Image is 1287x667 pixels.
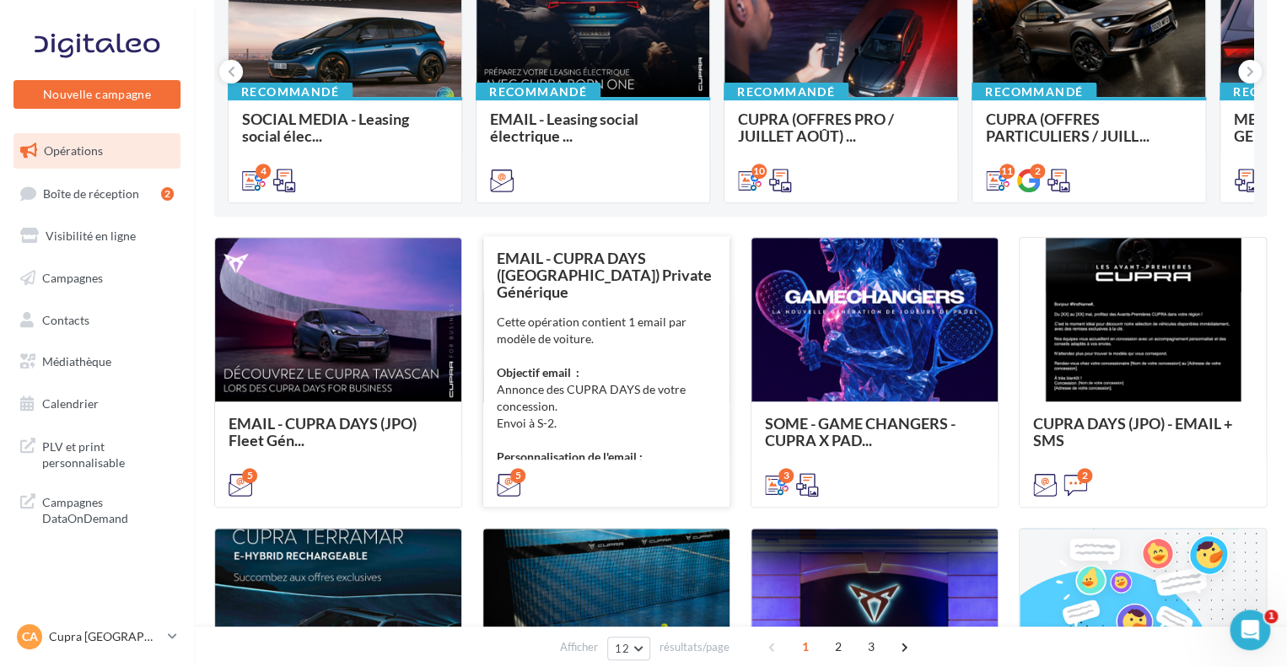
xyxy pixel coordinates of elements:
[778,468,794,483] div: 3
[490,110,638,145] span: EMAIL - Leasing social électrique ...
[986,110,1150,145] span: CUPRA (OFFRES PARTICULIERS / JUILL...
[42,435,174,471] span: PLV et print personnalisable
[1033,414,1232,449] span: CUPRA DAYS (JPO) - EMAIL + SMS
[792,633,819,660] span: 1
[13,80,180,109] button: Nouvelle campagne
[10,261,184,296] a: Campagnes
[10,484,184,534] a: Campagnes DataOnDemand
[476,83,600,101] div: Recommandé
[607,637,650,660] button: 12
[497,365,579,379] strong: Objectif email :
[1077,468,1092,483] div: 2
[42,354,111,368] span: Médiathèque
[22,628,38,645] span: CA
[10,175,184,212] a: Boîte de réception2
[999,164,1015,179] div: 11
[10,133,184,169] a: Opérations
[1230,610,1270,650] iframe: Intercom live chat
[738,110,894,145] span: CUPRA (OFFRES PRO / JUILLET AOÛT) ...
[46,229,136,243] span: Visibilité en ligne
[497,249,712,301] span: EMAIL - CUPRA DAYS ([GEOGRAPHIC_DATA]) Private Générique
[10,303,184,338] a: Contacts
[751,164,767,179] div: 10
[510,468,525,483] div: 5
[42,312,89,326] span: Contacts
[161,187,174,201] div: 2
[724,83,848,101] div: Recommandé
[1264,610,1278,623] span: 1
[660,639,730,655] span: résultats/page
[42,491,174,527] span: Campagnes DataOnDemand
[765,414,956,449] span: SOME - GAME CHANGERS - CUPRA X PAD...
[497,314,716,465] div: Cette opération contient 1 email par modèle de voiture. Annonce des CUPRA DAYS de votre concessio...
[615,642,629,655] span: 12
[825,633,852,660] span: 2
[229,414,417,449] span: EMAIL - CUPRA DAYS (JPO) Fleet Gén...
[13,621,180,653] a: CA Cupra [GEOGRAPHIC_DATA]
[972,83,1096,101] div: Recommandé
[256,164,271,179] div: 4
[10,386,184,422] a: Calendrier
[228,83,353,101] div: Recommandé
[10,344,184,379] a: Médiathèque
[10,428,184,478] a: PLV et print personnalisable
[858,633,885,660] span: 3
[560,639,598,655] span: Afficher
[10,218,184,254] a: Visibilité en ligne
[49,628,161,645] p: Cupra [GEOGRAPHIC_DATA]
[42,396,99,411] span: Calendrier
[43,186,139,200] span: Boîte de réception
[42,271,103,285] span: Campagnes
[242,110,409,145] span: SOCIAL MEDIA - Leasing social élec...
[242,468,257,483] div: 5
[1030,164,1045,179] div: 2
[497,449,643,464] strong: Personnalisation de l'email :
[44,143,103,158] span: Opérations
